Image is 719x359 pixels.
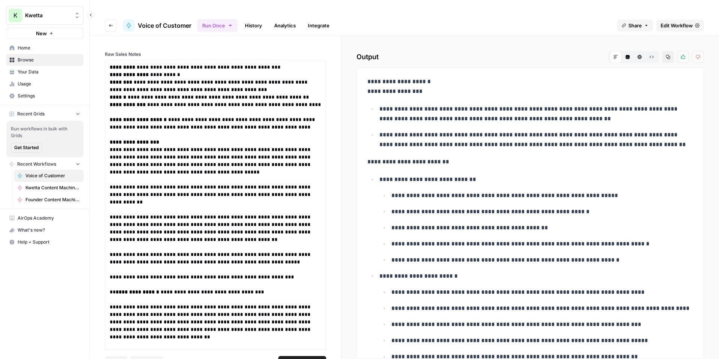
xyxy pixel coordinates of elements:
a: Kwetta Content Machine - Weekly [14,182,84,194]
span: Help + Support [18,239,80,245]
button: Workspace: Kwetta [6,6,84,25]
button: Get Started [11,143,42,153]
label: Raw Sales Notes [105,51,326,58]
span: Recent Grids [17,111,45,117]
span: Run workflows in bulk with Grids [11,126,79,139]
span: K [13,11,18,20]
span: Voice of Customer [25,172,80,179]
span: Share [628,22,642,29]
span: Home [18,45,80,51]
span: New [36,30,47,37]
a: Founder Content Machine [14,194,84,206]
span: Browse [18,57,80,63]
a: History [240,19,267,31]
span: AirOps Academy [18,215,80,221]
a: Home [6,42,84,54]
a: Browse [6,54,84,66]
span: Kwetta Content Machine - Weekly [25,184,80,191]
span: Settings [18,93,80,99]
a: AirOps Academy [6,212,84,224]
button: Help + Support [6,236,84,248]
a: Edit Workflow [656,19,704,31]
span: Founder Content Machine [25,196,80,203]
a: Settings [6,90,84,102]
span: Voice of Customer [138,21,191,30]
span: Your Data [18,69,80,75]
span: Recent Workflows [17,161,56,168]
button: What's new? [6,224,84,236]
a: Usage [6,78,84,90]
button: New [6,28,84,39]
button: Run Once [197,19,237,32]
h2: Output [357,51,704,63]
span: Kwetta [25,12,70,19]
button: Recent Grids [6,108,84,120]
a: Your Data [6,66,84,78]
span: Edit Workflow [661,22,693,29]
a: Analytics [270,19,300,31]
div: What's new? [6,224,83,236]
span: Usage [18,81,80,87]
span: Get Started [14,144,39,151]
a: Voice of Customer [14,170,84,182]
button: Recent Workflows [6,159,84,170]
button: Share [617,19,653,31]
a: Voice of Customer [123,19,191,31]
a: Integrate [303,19,334,31]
